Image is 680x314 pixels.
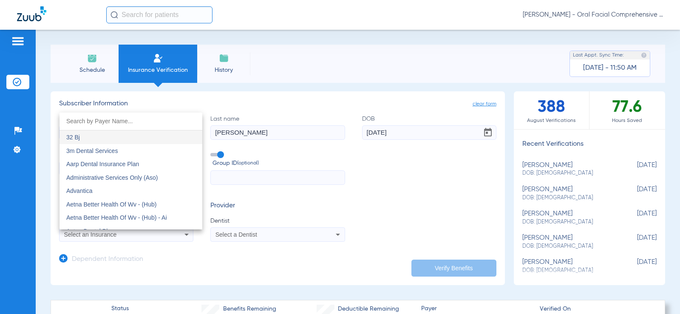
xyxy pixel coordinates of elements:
input: dropdown search [59,113,202,130]
iframe: Chat Widget [637,273,680,314]
span: Aetna Better Health Of Wv - (Hub) - Ai [66,214,167,221]
span: Aarp Dental Insurance Plan [66,161,139,167]
span: 32 Bj [66,134,80,141]
span: Aetna Better Health Of Wv - (Hub) [66,201,156,208]
span: Aetna Dental Plans [66,228,117,235]
span: Administrative Services Only (Aso) [66,174,158,181]
span: Advantica [66,187,92,194]
span: 3m Dental Services [66,147,118,154]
